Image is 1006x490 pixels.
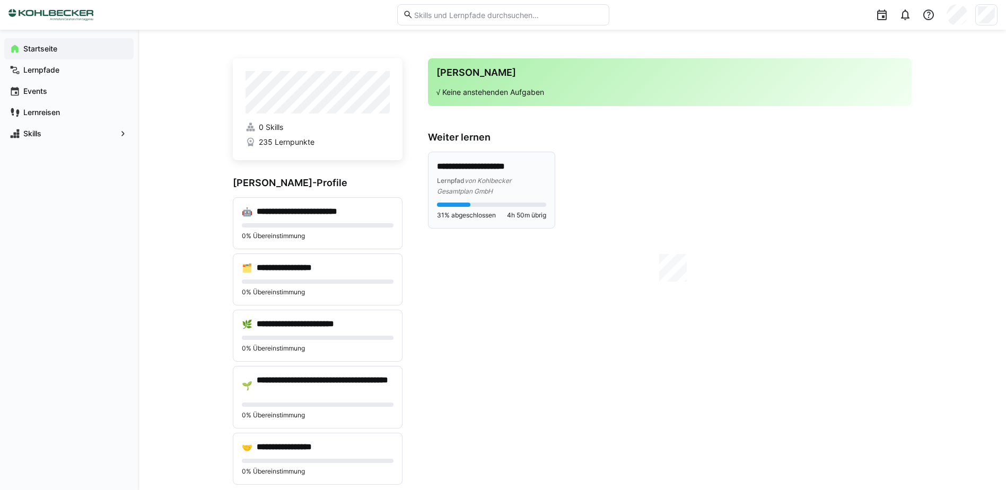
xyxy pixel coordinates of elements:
span: Lernpfad [437,177,465,185]
p: √ Keine anstehenden Aufgaben [436,87,903,98]
div: 🌿 [242,319,252,329]
span: 31% abgeschlossen [437,211,496,220]
span: 235 Lernpunkte [259,137,314,147]
p: 0% Übereinstimmung [242,344,393,353]
div: 🗂️ [242,262,252,273]
div: 🌱 [242,380,252,391]
input: Skills und Lernpfade durchsuchen… [413,10,603,20]
span: 4h 50m übrig [507,211,546,220]
div: 🤝 [242,442,252,452]
p: 0% Übereinstimmung [242,232,393,240]
p: 0% Übereinstimmung [242,411,393,419]
p: 0% Übereinstimmung [242,467,393,476]
h3: [PERSON_NAME] [436,67,903,78]
span: 0 Skills [259,122,283,133]
div: 🤖 [242,206,252,217]
h3: Weiter lernen [428,132,912,143]
h3: [PERSON_NAME]-Profile [233,177,403,189]
p: 0% Übereinstimmung [242,288,393,296]
a: 0 Skills [246,122,390,133]
span: von Kohlbecker Gesamtplan GmbH [437,177,511,195]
